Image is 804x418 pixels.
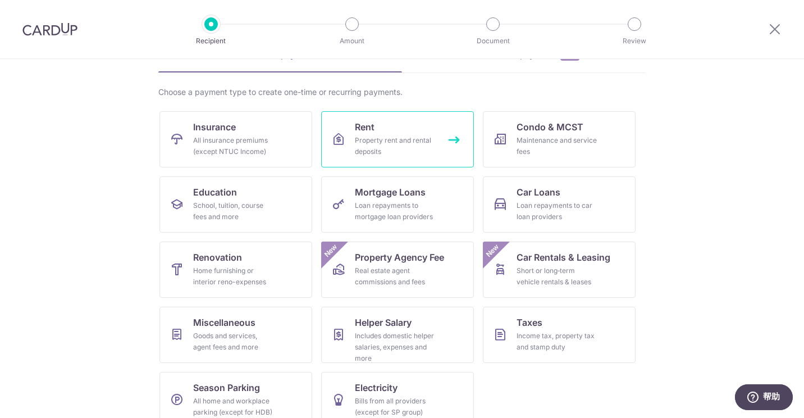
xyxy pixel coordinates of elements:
span: Rent [355,120,374,134]
p: Amount [310,35,394,47]
span: Car Loans [517,185,560,199]
p: Recipient [170,35,253,47]
a: Condo & MCSTMaintenance and service fees [483,111,636,167]
a: Car Rentals & LeasingShort or long‑term vehicle rentals & leasesNew [483,242,636,298]
div: Loan repayments to mortgage loan providers [355,200,436,222]
div: Maintenance and service fees [517,135,597,157]
span: Electricity [355,381,398,394]
div: Home furnishing or interior reno-expenses [193,265,274,288]
div: School, tuition, course fees and more [193,200,274,222]
span: New [483,242,502,260]
span: New [322,242,340,260]
div: All home and workplace parking (except for HDB) [193,396,274,418]
a: TaxesIncome tax, property tax and stamp duty [483,307,636,363]
a: EducationSchool, tuition, course fees and more [159,176,312,233]
a: Mortgage LoansLoan repayments to mortgage loan providers [321,176,474,233]
p: Review [593,35,676,47]
span: Mortgage Loans [355,185,426,199]
div: Income tax, property tax and stamp duty [517,330,597,353]
span: Miscellaneous [193,316,255,329]
a: InsuranceAll insurance premiums (except NTUC Income) [159,111,312,167]
div: Property rent and rental deposits [355,135,436,157]
iframe: 打开一个小组件，您可以在其中找到更多信息 [734,384,793,412]
a: RenovationHome furnishing or interior reno-expenses [159,242,312,298]
img: CardUp [22,22,77,36]
span: Renovation [193,251,242,264]
span: Helper Salary [355,316,412,329]
span: 帮助 [29,7,46,18]
div: Bills from all providers (except for SP group) [355,396,436,418]
div: Includes domestic helper salaries, expenses and more [355,330,436,364]
span: Insurance [193,120,236,134]
div: Short or long‑term vehicle rentals & leases [517,265,597,288]
a: Property Agency FeeReal estate agent commissions and feesNew [321,242,474,298]
span: Season Parking [193,381,260,394]
span: Education [193,185,237,199]
a: Helper SalaryIncludes domestic helper salaries, expenses and more [321,307,474,363]
div: Choose a payment type to create one-time or recurring payments. [158,87,646,98]
div: Loan repayments to car loan providers [517,200,597,222]
span: Condo & MCST [517,120,583,134]
div: Real estate agent commissions and fees [355,265,436,288]
a: Car LoansLoan repayments to car loan providers [483,176,636,233]
div: All insurance premiums (except NTUC Income) [193,135,274,157]
div: Goods and services, agent fees and more [193,330,274,353]
p: Document [451,35,535,47]
span: Car Rentals & Leasing [517,251,610,264]
span: Taxes [517,316,542,329]
a: MiscellaneousGoods and services, agent fees and more [159,307,312,363]
span: Property Agency Fee [355,251,444,264]
a: RentProperty rent and rental deposits [321,111,474,167]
